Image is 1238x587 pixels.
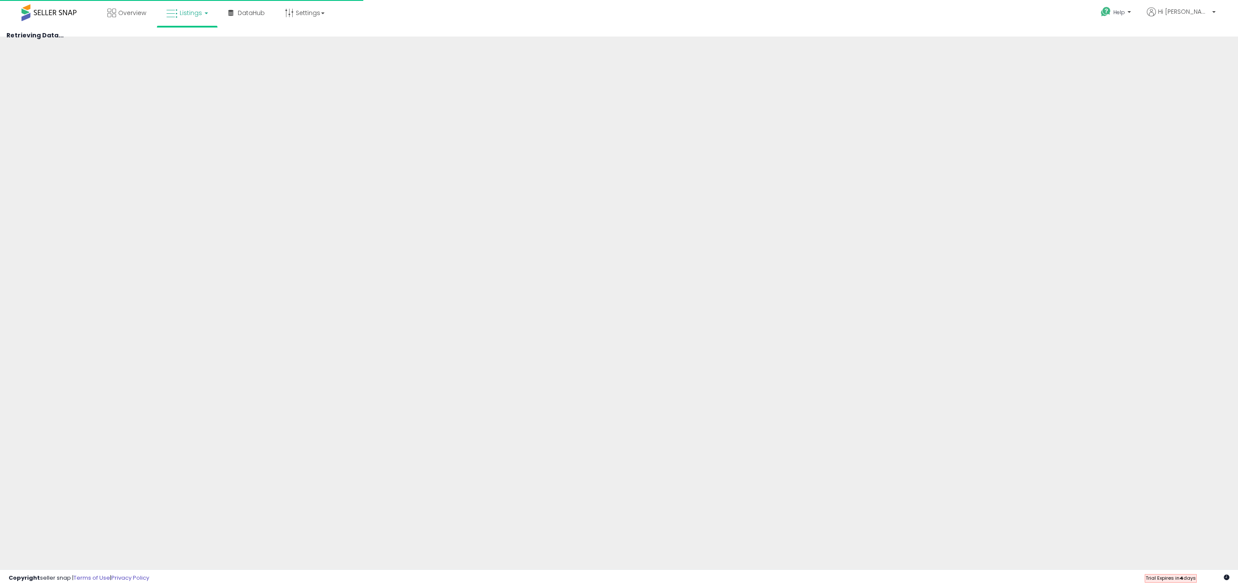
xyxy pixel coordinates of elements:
[6,32,1232,39] h4: Retrieving Data...
[118,9,146,17] span: Overview
[238,9,265,17] span: DataHub
[180,9,202,17] span: Listings
[1147,7,1216,27] a: Hi [PERSON_NAME]
[1158,7,1210,16] span: Hi [PERSON_NAME]
[1113,9,1125,16] span: Help
[1100,6,1111,17] i: Get Help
